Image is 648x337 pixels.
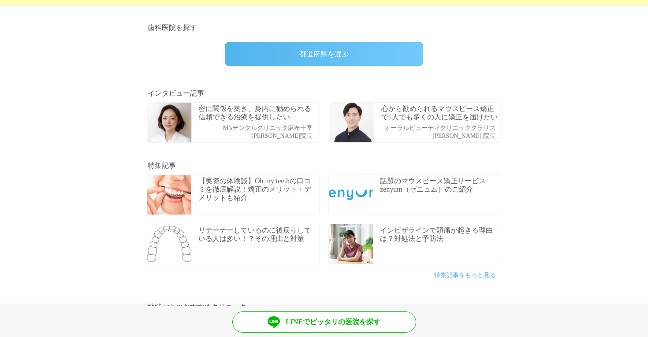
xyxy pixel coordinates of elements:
p: 密に関係を築き、身内に勧められる信頼できる治療を提供したい [198,104,316,121]
img: 歯科医師_引野貴之先生 [330,103,374,142]
a: インビザラインで頭痛が起きる理由は？対処法と予防法インビザラインで頭痛が起きる理由は？対処法と予防法 [324,219,506,269]
a: LINEでピッタリの医院を探す [232,311,416,333]
h2: 歯科医院を探す [148,22,500,33]
img: インビザラインで頭痛が起きる理由は？対処法と予防法 [329,224,373,264]
p: [PERSON_NAME] 院長 [384,133,495,140]
a: 歯科医師_引野貴之先生心から勧められるマウスピース矯正で1人でも多くの人に矯正を届けたいオーラルビューティクリニッククラリス[PERSON_NAME] 院長 [325,98,506,147]
p: [PERSON_NAME]院長 [223,133,313,140]
h2: 地域ごとのおすすめクリニック [148,302,500,312]
img: 歯科医師_川﨑万知子先生 [147,103,191,142]
p: リテーナーしているのに後戻りしている人は多い！？その理由と対策 [198,226,317,243]
a: 今話題の矯正サービスZenyumのご紹介！話題のマウスピース矯正サービスzenyum（ゼニュム）のご紹介 [324,170,506,219]
h2: 特集記事 [148,160,500,171]
p: M’sデンタルクリニック麻布十番 [223,125,313,132]
p: 心から勧められるマウスピース矯正で1人でも多くの人に矯正を届けたい [381,104,499,121]
h2: インタビュー記事 [148,88,500,99]
p: オーラルビューティクリニッククラリス [384,125,495,132]
div: 都道府県を選ぶ [225,42,423,66]
img: リテーナーしているのに後戻りしている人は多い！？その理由と対策 [147,224,191,264]
p: 話題のマウスピース矯正サービスzenyum（ゼニュム）のご紹介 [380,177,499,193]
p: インビザラインで頭痛が起きる理由は？対処法と予防法 [380,226,499,243]
a: 【実際の体験談】Oh my teethの口コミを徹底解説！矯正のメリット・デメリットも紹介【実際の体験談】Oh my teethの口コミを徹底解説！矯正のメリット・デメリットも紹介 [142,170,324,219]
a: 特集記事をもっと見る [434,272,496,278]
a: 歯科医師_川﨑万知子先生密に関係を築き、身内に勧められる信頼できる治療を提供したいM’sデンタルクリニック麻布十番[PERSON_NAME]院長 [142,98,323,147]
img: 今話題の矯正サービスZenyumのご紹介！ [329,175,373,215]
a: リテーナーしているのに後戻りしている人は多い！？その理由と対策リテーナーしているのに後戻りしている人は多い！？その理由と対策 [142,219,324,269]
img: 【実際の体験談】Oh my teethの口コミを徹底解説！矯正のメリット・デメリットも紹介 [147,175,191,215]
p: 【実際の体験談】Oh my teethの口コミを徹底解説！矯正のメリット・デメリットも紹介 [198,177,317,202]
